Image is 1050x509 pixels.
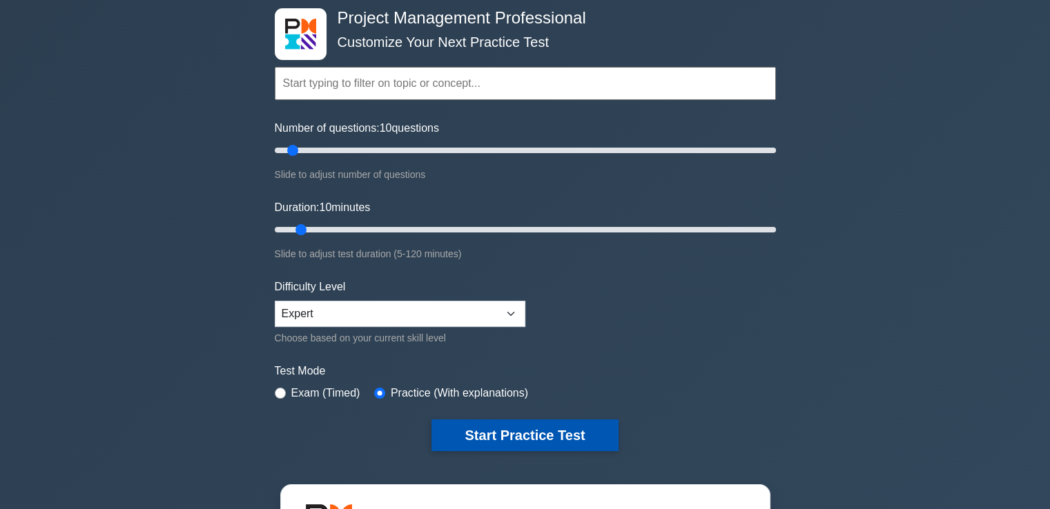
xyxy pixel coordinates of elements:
label: Practice (With explanations) [391,385,528,401]
div: Slide to adjust test duration (5-120 minutes) [275,246,776,262]
span: 10 [319,201,331,213]
span: 10 [380,122,392,134]
label: Number of questions: questions [275,120,439,137]
h4: Project Management Professional [332,8,708,28]
div: Choose based on your current skill level [275,330,525,346]
label: Test Mode [275,363,776,379]
label: Exam (Timed) [291,385,360,401]
div: Slide to adjust number of questions [275,166,776,183]
label: Difficulty Level [275,279,346,295]
button: Start Practice Test [431,419,618,451]
input: Start typing to filter on topic or concept... [275,67,776,100]
label: Duration: minutes [275,199,371,216]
